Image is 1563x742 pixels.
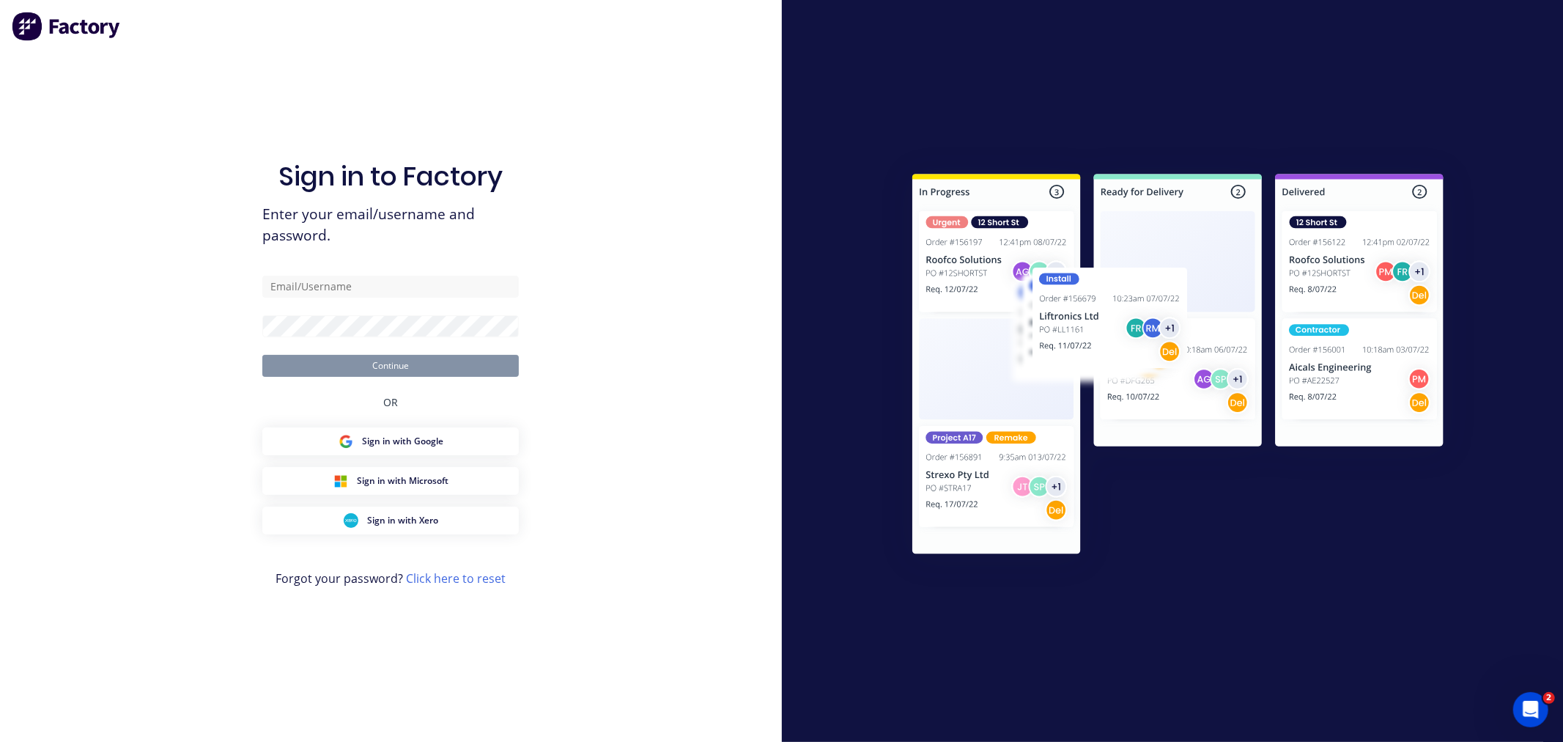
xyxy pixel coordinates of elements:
[278,161,503,192] h1: Sign in to Factory
[333,474,348,488] img: Microsoft Sign in
[1513,692,1548,727] iframe: Intercom live chat
[357,474,448,488] span: Sign in with Microsoft
[406,570,506,587] a: Click here to reset
[262,204,519,246] span: Enter your email/username and password.
[262,355,519,377] button: Continue
[1543,692,1555,704] span: 2
[276,570,506,587] span: Forgot your password?
[344,513,358,528] img: Xero Sign in
[383,377,398,427] div: OR
[362,435,443,448] span: Sign in with Google
[262,427,519,455] button: Google Sign inSign in with Google
[880,144,1476,589] img: Sign in
[262,467,519,495] button: Microsoft Sign inSign in with Microsoft
[262,276,519,298] input: Email/Username
[339,434,353,449] img: Google Sign in
[262,507,519,535] button: Xero Sign inSign in with Xero
[12,12,122,41] img: Factory
[367,514,438,527] span: Sign in with Xero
